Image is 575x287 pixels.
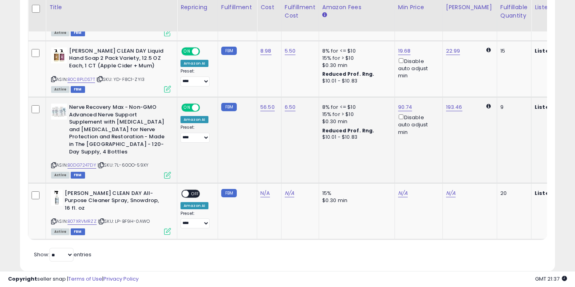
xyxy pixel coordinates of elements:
img: 313wdDkMceL._SL40_.jpg [51,190,63,206]
div: Preset: [180,69,212,86]
span: All listings currently available for purchase on Amazon [51,86,69,93]
span: FBM [71,29,85,36]
img: 41htN7rgYJL._SL40_.jpg [51,47,67,63]
b: Reduced Prof. Rng. [322,127,375,134]
div: Fulfillment Cost [285,3,315,20]
div: Preset: [180,125,212,143]
span: | SKU: 7L-60OO-59XY [97,162,149,168]
div: Title [49,3,174,12]
a: 19.68 [398,47,411,55]
span: FBM [71,172,85,179]
a: N/A [285,189,294,197]
div: 15% for > $10 [322,55,389,62]
a: N/A [398,189,408,197]
a: 8.98 [260,47,272,55]
div: Cost [260,3,278,12]
div: ASIN: [51,190,171,234]
a: B07XRVMRZZ [67,218,97,225]
small: FBM [221,47,237,55]
div: Min Price [398,3,439,12]
div: Amazon AI [180,202,208,209]
div: Amazon Fees [322,3,391,12]
span: | SKU: LP-BF9H-0AWO [98,218,150,224]
div: Preset: [180,211,212,229]
a: 6.50 [285,103,296,111]
div: $0.30 min [322,118,389,125]
b: Listed Price: [535,103,571,111]
span: OFF [199,104,212,111]
a: 5.50 [285,47,296,55]
div: ASIN: [51,104,171,178]
span: Show: entries [34,251,91,258]
a: B0C8PLDS7T [67,76,95,83]
div: 15 [500,47,525,55]
span: 2025-09-7 21:37 GMT [535,275,567,283]
b: Listed Price: [535,47,571,55]
small: FBM [221,103,237,111]
a: 56.50 [260,103,275,111]
a: Terms of Use [68,275,102,283]
div: Repricing [180,3,214,12]
div: $0.30 min [322,197,389,204]
div: 8% for <= $10 [322,47,389,55]
a: B0DG7247DY [67,162,96,169]
div: 15% [322,190,389,197]
span: All listings currently available for purchase on Amazon [51,228,69,235]
span: All listings currently available for purchase on Amazon [51,29,69,36]
small: Amazon Fees. [322,12,327,19]
a: N/A [446,189,456,197]
span: ON [182,48,192,55]
span: FBM [71,86,85,93]
span: OFF [189,190,202,197]
a: Privacy Policy [103,275,139,283]
div: seller snap | | [8,275,139,283]
a: 90.74 [398,103,412,111]
div: 8% for <= $10 [322,104,389,111]
div: $0.30 min [322,62,389,69]
span: FBM [71,228,85,235]
strong: Copyright [8,275,37,283]
div: 20 [500,190,525,197]
div: [PERSON_NAME] [446,3,494,12]
div: 9 [500,104,525,111]
div: Fulfillment [221,3,254,12]
div: 15% for > $10 [322,111,389,118]
div: Disable auto adjust min [398,113,436,136]
a: N/A [260,189,270,197]
div: ASIN: [51,47,171,92]
span: | SKU: YD-F8C1-ZYI3 [96,76,145,83]
div: Fulfillable Quantity [500,3,528,20]
div: Amazon AI [180,60,208,67]
b: [PERSON_NAME] CLEAN DAY Liquid Hand Soap 2 Pack Variety, 12.5 OZ Each, 1 CT (Apple Cider + Mum) [69,47,166,72]
b: Reduced Prof. Rng. [322,71,375,77]
div: Amazon AI [180,116,208,123]
div: Disable auto adjust min [398,57,436,80]
div: $10.01 - $10.83 [322,78,389,85]
div: $10.01 - $10.83 [322,134,389,141]
a: 193.46 [446,103,462,111]
span: All listings currently available for purchase on Amazon [51,172,69,179]
span: ON [182,104,192,111]
b: Nerve Recovery Max - Non-GMO Advanced Nerve Support Supplement with [MEDICAL_DATA] and [MEDICAL_D... [69,104,166,157]
span: OFF [199,48,212,55]
b: Listed Price: [535,189,571,197]
small: FBM [221,189,237,197]
b: [PERSON_NAME] CLEAN DAY All-Purpose Cleaner Spray, Snowdrop, 16 fl. oz [65,190,162,214]
img: 41xQbwbnDbL._SL40_.jpg [51,104,67,120]
a: 22.99 [446,47,460,55]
